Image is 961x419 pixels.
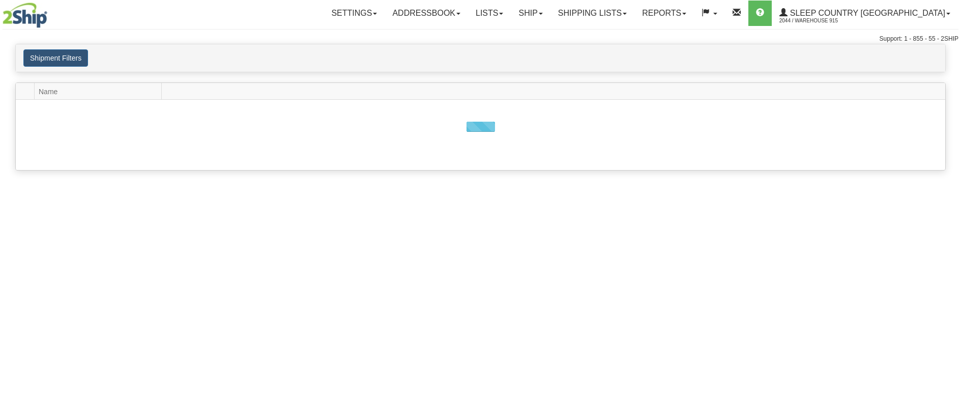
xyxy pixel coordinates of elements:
a: Sleep Country [GEOGRAPHIC_DATA] 2044 / Warehouse 915 [772,1,958,26]
a: Addressbook [385,1,468,26]
span: 2044 / Warehouse 915 [779,16,856,26]
a: Lists [468,1,511,26]
a: Ship [511,1,550,26]
a: Settings [324,1,385,26]
a: Reports [634,1,694,26]
img: logo2044.jpg [3,3,47,28]
button: Shipment Filters [23,49,88,67]
div: Support: 1 - 855 - 55 - 2SHIP [3,35,958,43]
iframe: chat widget [938,157,960,261]
span: Sleep Country [GEOGRAPHIC_DATA] [788,9,945,17]
a: Shipping lists [550,1,634,26]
